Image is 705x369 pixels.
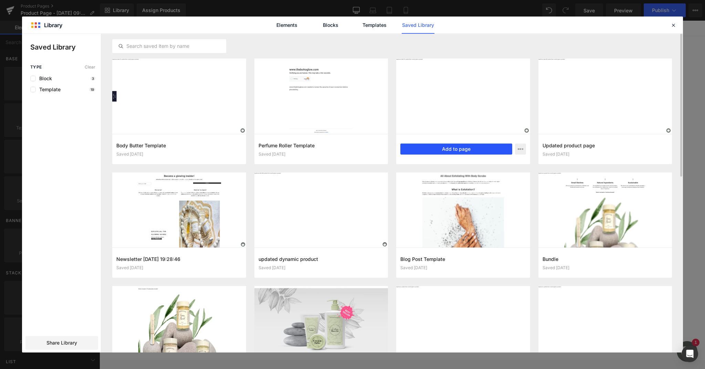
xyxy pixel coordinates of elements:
[400,265,526,270] div: Saved [DATE]
[259,255,384,263] h3: updated dynamic product
[107,299,498,304] p: or Drag & Drop elements from left sidebar
[141,55,259,173] img: Advance Hydration Milky Body Serum
[344,58,468,66] a: Advance Hydration Milky Body Serum
[387,139,426,154] button: Sold Out
[36,87,61,92] span: Template
[358,17,391,34] a: Templates
[102,179,137,213] img: Advance Hydration Milky Body Serum
[116,255,242,263] h3: Newsletter [DATE] 19:28:46
[113,42,226,50] input: Search saved item by name
[30,65,42,70] span: Type
[271,17,303,34] a: Elements
[543,255,668,263] h3: Bundle
[306,280,368,294] a: Add Single Section
[398,68,414,76] span: $33.00
[402,17,434,34] a: Saved Library
[393,144,419,149] span: Sold Out
[314,17,347,34] a: Blocks
[30,42,101,52] p: Saved Library
[85,65,95,70] span: Clear
[575,320,600,343] inbox-online-store-chat: Shopify online store chat
[46,339,77,346] span: Share Library
[116,152,242,157] div: Saved [DATE]
[91,76,95,81] p: 3
[89,87,95,92] p: 19
[308,86,504,95] label: Title
[232,55,273,61] span: Assign a product
[259,265,384,270] div: Saved [DATE]
[682,346,698,362] div: Open Intercom Messenger
[308,115,504,123] label: Quantity
[116,142,242,149] h3: Body Butter Template
[400,144,512,155] button: Add to page
[116,265,242,270] div: Saved [DATE]
[543,265,668,270] div: Saved [DATE]
[543,142,668,149] h3: Updated product page
[102,179,139,215] a: Advance Hydration Milky Body Serum
[238,280,300,294] a: Explore Blocks
[543,152,668,157] div: Saved [DATE]
[400,255,526,263] h3: Blog Post Template
[36,76,52,81] span: Block
[259,152,384,157] div: Saved [DATE]
[315,95,344,109] span: Default Title
[259,142,384,149] h3: Perfume Roller Template
[232,54,387,62] span: and use this template to present it on live store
